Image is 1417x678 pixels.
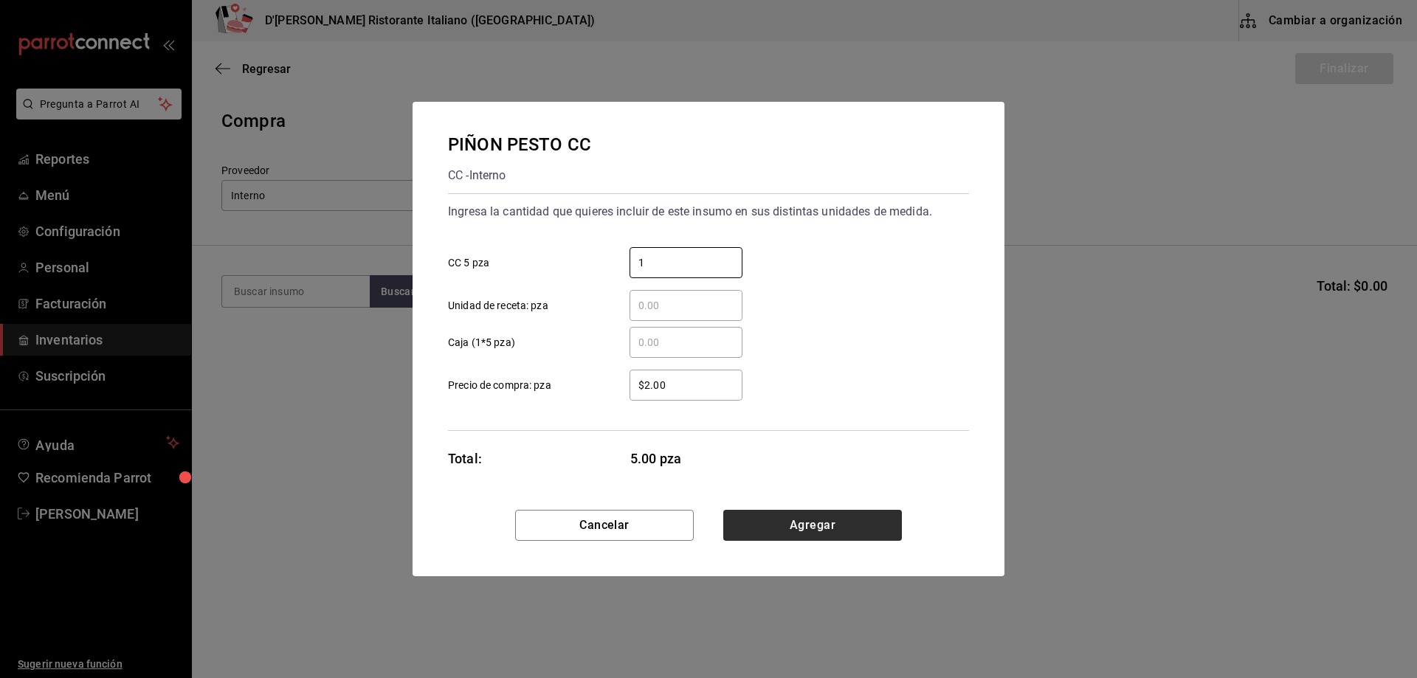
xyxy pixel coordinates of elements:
input: Precio de compra: pza [630,376,742,394]
button: Agregar [723,510,902,541]
div: PIÑON PESTO CC [448,131,591,158]
div: Total: [448,449,482,468]
input: Unidad de receta: pza [630,297,742,314]
input: CC 5 pza [630,254,742,271]
span: 5.00 pza [630,449,743,468]
input: Caja (1*5 pza) [630,333,742,351]
span: Unidad de receta: pza [448,298,548,314]
span: Precio de compra: pza [448,378,551,393]
div: Ingresa la cantidad que quieres incluir de este insumo en sus distintas unidades de medida. [448,200,969,224]
span: Caja (1*5 pza) [448,335,515,350]
span: CC 5 pza [448,255,489,271]
button: Cancelar [515,510,694,541]
div: CC - Interno [448,164,591,187]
